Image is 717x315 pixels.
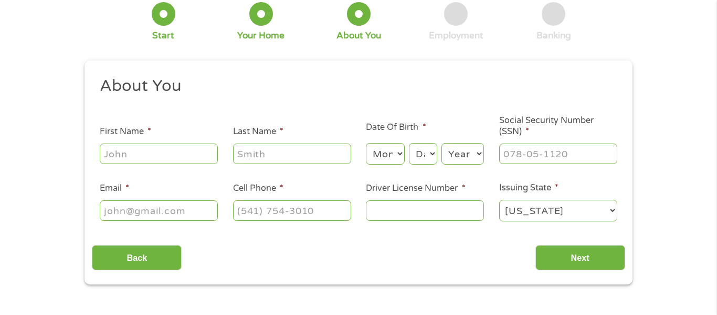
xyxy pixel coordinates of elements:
[233,126,283,137] label: Last Name
[535,245,625,271] input: Next
[92,245,182,271] input: Back
[336,30,381,42] div: About You
[499,115,617,137] label: Social Security Number (SSN)
[100,183,129,194] label: Email
[152,30,174,42] div: Start
[100,144,218,164] input: John
[233,183,283,194] label: Cell Phone
[536,30,571,42] div: Banking
[237,30,284,42] div: Your Home
[499,144,617,164] input: 078-05-1120
[233,200,351,220] input: (541) 754-3010
[233,144,351,164] input: Smith
[366,183,465,194] label: Driver License Number
[100,126,151,137] label: First Name
[366,122,426,133] label: Date Of Birth
[429,30,483,42] div: Employment
[100,200,218,220] input: john@gmail.com
[499,182,558,194] label: Issuing State
[100,76,610,97] h2: About You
